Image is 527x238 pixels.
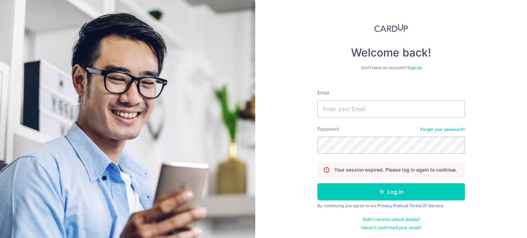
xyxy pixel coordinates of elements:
a: Sign up [407,65,422,70]
label: Password [317,126,339,133]
label: Email [317,89,329,96]
div: By continuing you agree to our & [317,203,465,209]
p: Your session expired. Please log in again to continue. [334,166,457,173]
h4: Welcome back! [317,46,465,60]
a: Haven't confirmed your email? [361,225,421,230]
a: Terms Of Service [409,203,443,208]
button: Log in [317,183,465,200]
a: Forgot your password? [420,127,465,132]
a: Privacy Policy [377,203,406,208]
a: Didn't receive unlock details? [363,217,420,222]
div: Don’t have an account? [317,65,465,71]
input: Enter your Email [317,100,465,117]
img: CardUp Logo [374,24,408,32]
